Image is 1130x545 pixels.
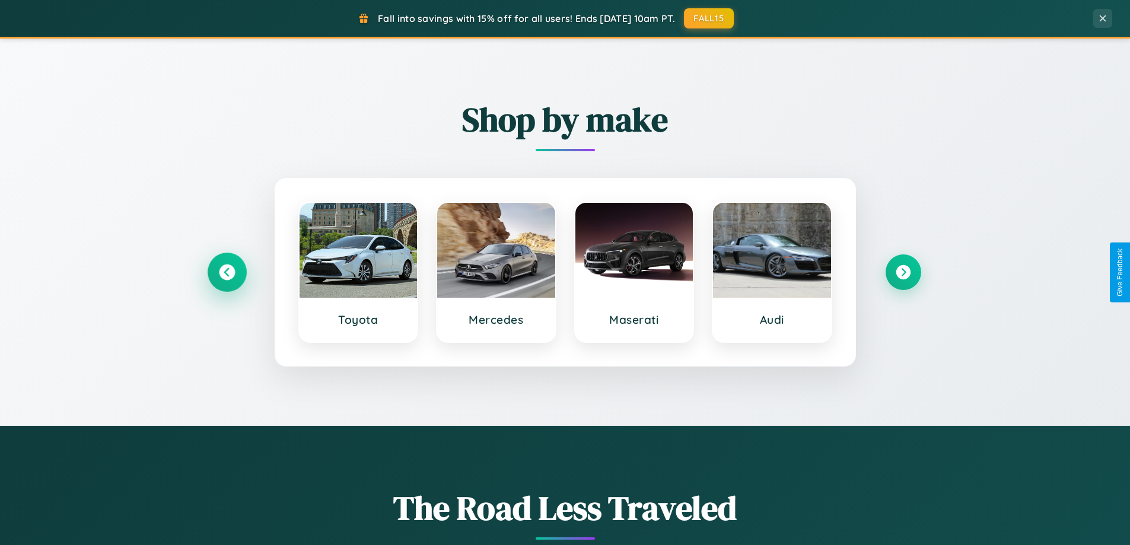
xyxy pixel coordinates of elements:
[209,485,921,531] h1: The Road Less Traveled
[449,313,543,327] h3: Mercedes
[587,313,682,327] h3: Maserati
[311,313,406,327] h3: Toyota
[378,12,675,24] span: Fall into savings with 15% off for all users! Ends [DATE] 10am PT.
[209,97,921,142] h2: Shop by make
[684,8,734,28] button: FALL15
[725,313,819,327] h3: Audi
[1116,248,1124,297] div: Give Feedback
